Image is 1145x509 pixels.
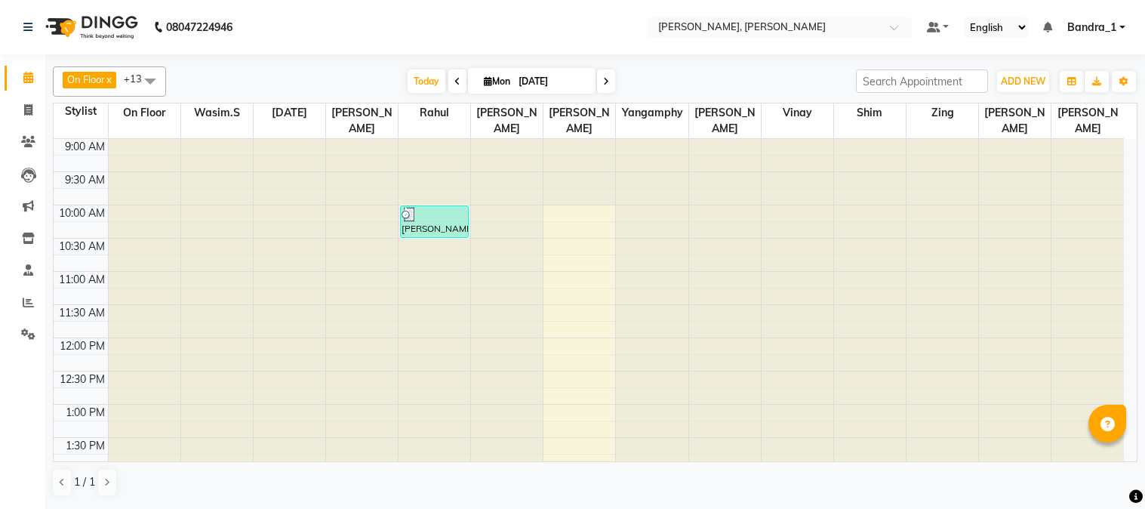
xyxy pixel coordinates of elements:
span: 1 / 1 [74,474,95,490]
a: x [105,73,112,85]
div: 1:00 PM [63,405,108,421]
div: 12:30 PM [57,372,108,387]
span: [PERSON_NAME] [689,103,761,138]
div: 11:00 AM [56,272,108,288]
span: Mon [480,76,514,87]
span: [PERSON_NAME] [543,103,615,138]
span: [PERSON_NAME] [979,103,1051,138]
input: 2025-09-01 [514,70,589,93]
span: Bandra_1 [1067,20,1116,35]
span: [PERSON_NAME] [471,103,543,138]
div: 10:30 AM [56,239,108,254]
span: ADD NEW [1001,76,1045,87]
span: Vinay [762,103,833,122]
button: ADD NEW [997,71,1049,92]
div: Stylist [54,103,108,119]
span: [PERSON_NAME] [326,103,398,138]
b: 08047224946 [166,6,232,48]
div: 9:30 AM [62,172,108,188]
span: Today [408,69,445,93]
div: 1:30 PM [63,438,108,454]
span: +13 [124,72,153,85]
span: Zing [906,103,978,122]
div: 11:30 AM [56,305,108,321]
div: 9:00 AM [62,139,108,155]
span: On Floor [109,103,180,122]
span: Wasim.S [181,103,253,122]
input: Search Appointment [856,69,988,93]
span: Rahul [399,103,470,122]
span: Yangamphy [616,103,688,122]
span: [DATE] [254,103,325,122]
div: [PERSON_NAME], TK01, 10:00 AM-10:30 AM, Wash & Blast Dry [401,206,468,237]
div: 10:00 AM [56,205,108,221]
span: [PERSON_NAME] [1051,103,1124,138]
div: 12:00 PM [57,338,108,354]
span: On Floor [67,73,105,85]
img: logo [38,6,142,48]
span: Shim [834,103,906,122]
